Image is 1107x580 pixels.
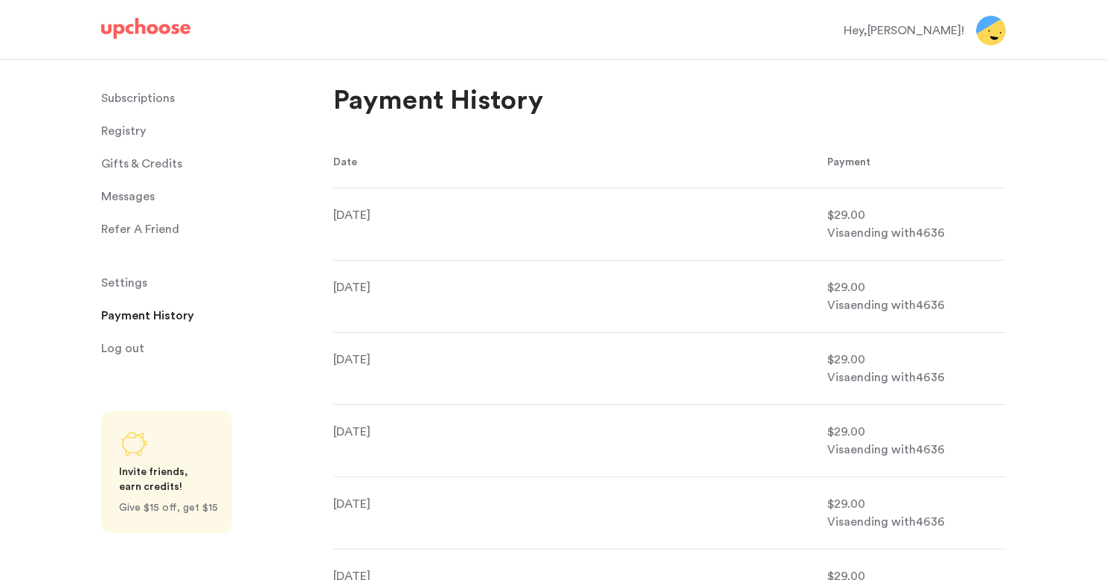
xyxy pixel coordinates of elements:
span: $29.00 [827,281,865,293]
p: Payment History [101,301,194,331]
div: Hey, [PERSON_NAME] ! [844,22,964,39]
span: $29.00 [827,209,865,221]
div: Visa ending with 4636 [827,369,1006,386]
time: [DATE] [333,281,370,293]
time: [DATE] [333,498,370,510]
p: Subscriptions [101,83,175,113]
time: [DATE] [333,426,370,438]
a: Subscriptions [101,83,315,113]
a: Log out [101,334,315,363]
div: Visa ending with 4636 [827,441,1006,459]
span: $29.00 [827,354,865,366]
p: Date [333,155,423,170]
span: Settings [101,268,147,298]
span: Messages [101,182,155,211]
p: Refer A Friend [101,214,179,244]
time: [DATE] [333,209,370,221]
a: Gifts & Credits [101,149,315,179]
a: UpChoose [101,18,190,45]
span: $29.00 [827,498,865,510]
div: Visa ending with 4636 [827,296,1006,314]
a: Refer A Friend [101,214,315,244]
p: Payment [827,155,1006,170]
a: Messages [101,182,315,211]
p: Payment History [333,83,543,119]
div: Visa ending with 4636 [827,224,1006,242]
a: Share UpChoose [101,411,232,533]
time: [DATE] [333,354,370,366]
span: $29.00 [827,426,865,438]
a: Payment History [101,301,315,331]
span: Registry [101,116,146,146]
span: Log out [101,334,144,363]
img: UpChoose [101,18,190,39]
a: Registry [101,116,315,146]
a: Settings [101,268,315,298]
span: Gifts & Credits [101,149,182,179]
div: Visa ending with 4636 [827,513,1006,531]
